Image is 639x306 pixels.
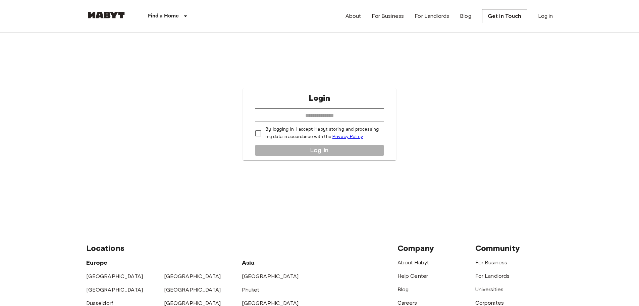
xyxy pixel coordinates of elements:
p: Find a Home [148,12,179,20]
a: Careers [397,300,417,306]
p: By logging in I accept Habyt storing and processing my data in accordance with the [265,126,379,140]
span: Locations [86,243,124,253]
p: Login [309,92,330,104]
a: Corporates [475,300,504,306]
a: For Business [372,12,404,20]
a: For Landlords [415,12,449,20]
a: Help Center [397,273,428,279]
a: Blog [460,12,471,20]
a: About Habyt [397,259,429,266]
a: [GEOGRAPHIC_DATA] [86,287,143,293]
a: Privacy Policy [332,134,363,139]
span: Company [397,243,434,253]
a: Phuket [242,287,260,293]
a: Get in Touch [482,9,527,23]
a: For Landlords [475,273,510,279]
a: Universities [475,286,504,293]
img: Habyt [86,12,126,18]
span: Asia [242,259,255,266]
span: Community [475,243,520,253]
a: [GEOGRAPHIC_DATA] [86,273,143,279]
a: [GEOGRAPHIC_DATA] [164,273,221,279]
a: For Business [475,259,508,266]
a: Blog [397,286,409,293]
span: Europe [86,259,108,266]
a: [GEOGRAPHIC_DATA] [164,287,221,293]
a: Log in [538,12,553,20]
a: [GEOGRAPHIC_DATA] [242,273,299,279]
a: About [345,12,361,20]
